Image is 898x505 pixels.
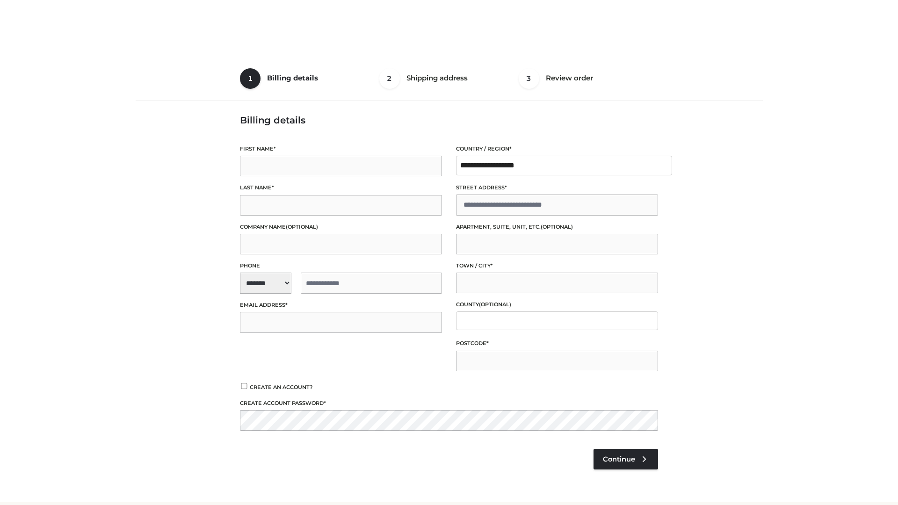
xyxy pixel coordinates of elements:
span: Continue [603,455,635,463]
span: 1 [240,68,261,89]
span: Billing details [267,73,318,82]
label: County [456,300,658,309]
span: Create an account? [250,384,313,390]
span: (optional) [286,224,318,230]
label: Company name [240,223,442,231]
label: Create account password [240,399,658,408]
a: Continue [594,449,658,469]
span: Shipping address [406,73,468,82]
label: First name [240,144,442,153]
label: Country / Region [456,144,658,153]
label: Apartment, suite, unit, etc. [456,223,658,231]
label: Last name [240,183,442,192]
input: Create an account? [240,383,248,389]
label: Postcode [456,339,658,348]
label: Town / City [456,261,658,270]
label: Email address [240,301,442,310]
span: Review order [546,73,593,82]
label: Phone [240,261,442,270]
h3: Billing details [240,115,658,126]
label: Street address [456,183,658,192]
span: 2 [379,68,400,89]
span: (optional) [479,301,511,308]
span: 3 [519,68,539,89]
span: (optional) [541,224,573,230]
